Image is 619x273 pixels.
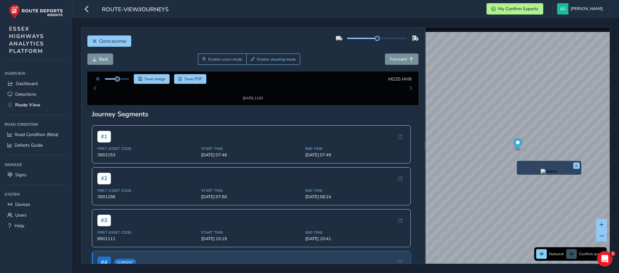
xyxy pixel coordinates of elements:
[388,76,412,82] span: MD25 HHR
[15,212,27,218] span: Users
[97,125,111,137] span: # 1
[5,89,67,100] a: Detections
[305,224,406,229] span: End Time:
[9,5,63,19] img: rr logo
[92,104,414,113] div: Journey Segments
[597,251,613,267] iframe: Intercom live chat
[486,3,543,15] button: My Confirm Exports
[97,230,198,236] span: 8901111
[5,69,67,78] div: Overview
[15,172,26,178] span: Signs
[541,169,557,174] img: frame
[15,223,24,229] span: Help
[97,251,111,263] span: # 4
[573,162,580,169] button: x
[97,224,198,229] span: First Asset Code:
[557,3,568,15] img: diamond-layout
[305,182,406,187] span: End Time:
[5,190,67,199] div: System
[518,169,580,173] button: Preview frame
[305,146,406,152] span: [DATE] 07:49
[233,81,272,87] img: Thumbnail frame
[198,54,247,65] button: Zoom
[5,199,67,210] a: Devices
[15,132,58,138] span: Road Condition (Beta)
[201,224,301,229] span: Start Time:
[5,220,67,231] a: Help
[5,100,67,110] a: Route View
[498,6,538,12] span: My Confirm Exports
[513,138,522,151] div: Map marker
[557,3,605,15] button: [PERSON_NAME]
[305,230,406,236] span: [DATE] 10:41
[233,87,272,92] div: [DATE] 11:53
[102,5,169,15] span: route-view/journeys
[610,251,615,256] span: 1
[97,188,198,194] span: 3901296
[5,129,67,140] a: Road Condition (Beta)
[15,142,43,148] span: Defects Guide
[87,35,131,47] button: Close journey
[134,74,170,84] button: Save
[97,182,198,187] span: First Asset Code:
[99,56,108,62] span: Back
[97,209,111,220] span: # 3
[5,210,67,220] a: Users
[15,201,30,208] span: Devices
[201,182,301,187] span: Start Time:
[97,146,198,152] span: 3902153
[5,78,67,89] a: Dashboard
[246,54,300,65] button: Draw
[15,91,36,97] span: Detections
[174,74,207,84] button: PDF
[257,57,296,62] span: Enable drawing mode
[385,54,418,65] button: Forward
[144,76,165,82] span: Save image
[201,188,301,194] span: [DATE] 07:50
[579,251,605,257] span: Confirm assets
[305,141,406,145] span: End Time:
[97,167,111,179] span: # 2
[16,81,38,87] span: Dashboard
[5,160,67,170] div: Signage
[549,251,564,257] span: Network
[208,57,242,62] span: Enable zoom mode
[5,140,67,151] a: Defects Guide
[5,170,67,180] a: Signs
[201,230,301,236] span: [DATE] 10:19
[390,56,407,62] span: Forward
[97,141,198,145] span: First Asset Code:
[15,102,40,108] span: Route View
[201,141,301,145] span: Start Time:
[5,120,67,129] div: Road Condition
[201,146,301,152] span: [DATE] 07:46
[571,3,603,15] span: [PERSON_NAME]
[305,188,406,194] span: [DATE] 08:24
[87,54,113,65] button: Back
[114,253,136,260] span: Current
[184,76,202,82] span: Save PDF
[9,25,44,55] span: ESSEX HIGHWAYS ANALYTICS PLATFORM
[99,38,126,44] span: Close journey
